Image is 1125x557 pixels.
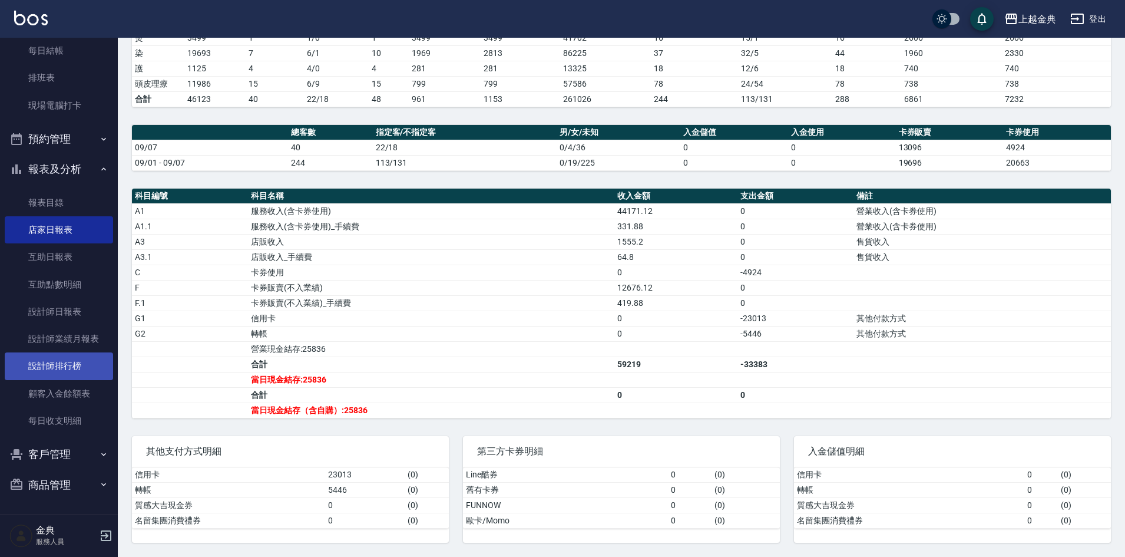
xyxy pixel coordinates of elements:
[853,219,1111,234] td: 營業收入(含卡券使用)
[288,140,373,155] td: 40
[132,482,325,497] td: 轉帳
[737,189,853,204] th: 支出金額
[246,45,304,61] td: 7
[184,61,246,76] td: 1125
[680,140,788,155] td: 0
[560,76,650,91] td: 57586
[288,155,373,170] td: 244
[248,265,614,280] td: 卡券使用
[794,467,1024,483] td: 信用卡
[463,482,668,497] td: 舊有卡券
[132,295,248,311] td: F.1
[409,76,481,91] td: 799
[405,513,449,528] td: ( 0 )
[184,91,246,107] td: 46123
[132,234,248,249] td: A3
[132,467,325,483] td: 信用卡
[853,311,1111,326] td: 其他付款方式
[248,189,614,204] th: 科目名稱
[853,189,1111,204] th: 備註
[14,11,48,25] img: Logo
[651,45,738,61] td: 37
[132,45,184,61] td: 染
[463,513,668,528] td: 歐卡/Momo
[146,446,435,457] span: 其他支付方式明細
[5,352,113,380] a: 設計師排行榜
[132,155,288,170] td: 09/01 - 09/07
[248,357,614,372] td: 合計
[794,482,1024,497] td: 轉帳
[557,125,680,140] th: 男/女/未知
[132,189,248,204] th: 科目編號
[560,45,650,61] td: 86225
[1058,467,1111,483] td: ( 0 )
[1018,12,1056,27] div: 上越金典
[184,30,246,45] td: 3499
[248,311,614,326] td: 信用卡
[325,497,404,513] td: 0
[132,91,184,107] td: 合計
[5,154,113,184] button: 報表及分析
[1058,513,1111,528] td: ( 0 )
[248,249,614,265] td: 店販收入_手續費
[132,76,184,91] td: 頭皮理療
[373,140,557,155] td: 22/18
[1024,497,1058,513] td: 0
[369,61,409,76] td: 4
[614,234,737,249] td: 1555.2
[132,311,248,326] td: G1
[5,325,113,352] a: 設計師業績月報表
[651,61,738,76] td: 18
[1003,155,1111,170] td: 20663
[132,219,248,234] td: A1.1
[794,513,1024,528] td: 名留集團消費禮券
[614,295,737,311] td: 419.88
[1003,125,1111,140] th: 卡券使用
[1002,91,1111,107] td: 7232
[5,189,113,216] a: 報表目錄
[560,30,650,45] td: 41702
[737,357,853,372] td: -33383
[808,446,1097,457] span: 入金儲值明細
[405,467,449,483] td: ( 0 )
[712,513,780,528] td: ( 0 )
[5,298,113,325] a: 設計師日報表
[1058,482,1111,497] td: ( 0 )
[794,467,1111,529] table: a dense table
[481,91,560,107] td: 1153
[132,30,184,45] td: 燙
[1024,467,1058,483] td: 0
[896,125,1004,140] th: 卡券販賣
[5,470,113,500] button: 商品管理
[248,280,614,295] td: 卡券販賣(不入業績)
[560,91,650,107] td: 261026
[248,403,614,418] td: 當日現金結存（含自購）:25836
[132,61,184,76] td: 護
[557,155,680,170] td: 0/19/225
[712,497,780,513] td: ( 0 )
[246,76,304,91] td: 15
[248,203,614,219] td: 服務收入(含卡券使用)
[132,125,1111,171] table: a dense table
[970,7,994,31] button: save
[668,482,712,497] td: 0
[651,76,738,91] td: 78
[246,91,304,107] td: 40
[738,45,832,61] td: 32 / 5
[1058,497,1111,513] td: ( 0 )
[481,30,560,45] td: 3499
[132,140,288,155] td: 09/07
[184,76,246,91] td: 11986
[614,219,737,234] td: 331.88
[132,326,248,341] td: G2
[680,155,788,170] td: 0
[325,467,404,483] td: 23013
[1002,76,1111,91] td: 738
[853,249,1111,265] td: 售貨收入
[1000,7,1061,31] button: 上越金典
[409,61,481,76] td: 281
[325,513,404,528] td: 0
[132,280,248,295] td: F
[325,482,404,497] td: 5446
[304,30,369,45] td: 1 / 0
